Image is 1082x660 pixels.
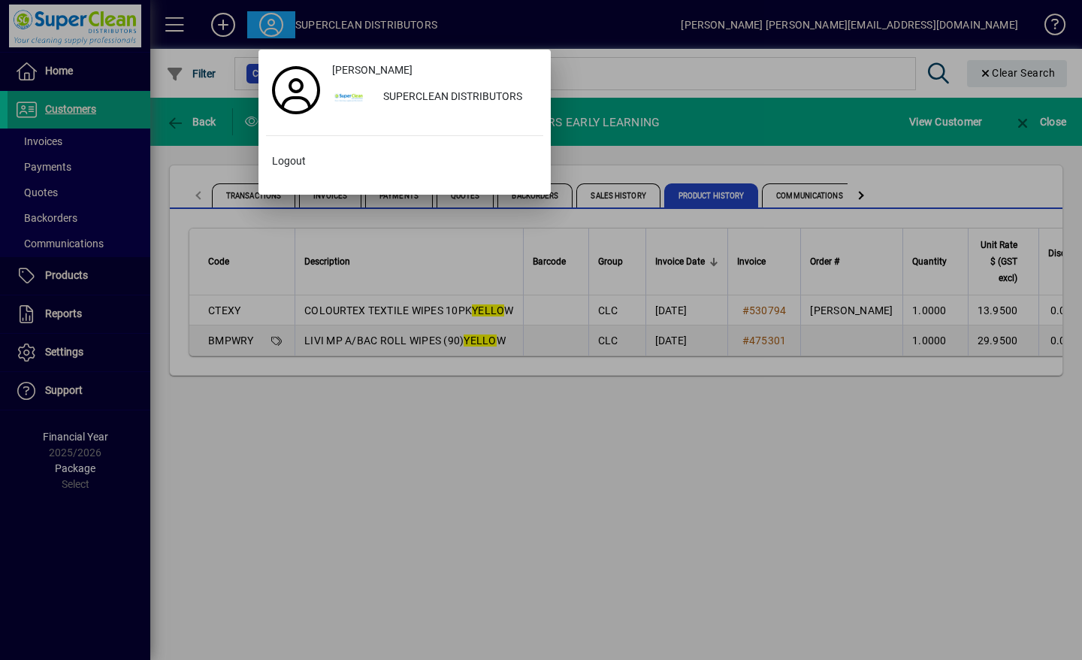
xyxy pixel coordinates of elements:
a: [PERSON_NAME] [326,57,543,84]
span: Logout [272,153,306,169]
a: Profile [266,77,326,104]
button: SUPERCLEAN DISTRIBUTORS [326,84,543,111]
span: [PERSON_NAME] [332,62,413,78]
button: Logout [266,148,543,175]
div: SUPERCLEAN DISTRIBUTORS [371,84,543,111]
